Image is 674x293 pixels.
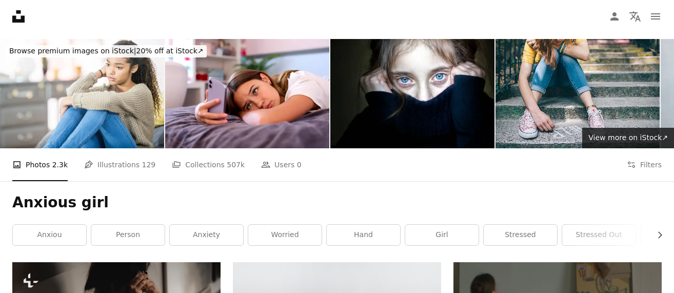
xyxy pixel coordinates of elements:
[327,225,400,245] a: hand
[91,225,165,245] a: person
[227,159,245,170] span: 507k
[330,39,494,148] img: Girl hiding her face.
[627,148,662,181] button: Filters
[248,225,322,245] a: worried
[588,133,668,142] span: View more on iStock ↗
[170,225,243,245] a: anxiety
[9,47,136,55] span: Browse premium images on iStock |
[582,128,674,148] a: View more on iStock↗
[84,148,155,181] a: Illustrations 129
[625,6,645,27] button: Language
[261,148,302,181] a: Users 0
[12,193,662,212] h1: Anxious girl
[495,39,660,148] img: Unahppy girl writes help on the ground
[645,6,666,27] button: Menu
[172,148,245,181] a: Collections 507k
[165,39,329,148] img: Depressed Teenage Girl Lying On Bed At Home Looking At Mobile Phone
[405,225,479,245] a: girl
[562,225,636,245] a: stressed out
[484,225,557,245] a: stressed
[9,47,204,55] span: 20% off at iStock ↗
[13,225,86,245] a: anxiou
[650,225,662,245] button: scroll list to the right
[604,6,625,27] a: Log in / Sign up
[12,10,25,23] a: Home — Unsplash
[297,159,302,170] span: 0
[142,159,156,170] span: 129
